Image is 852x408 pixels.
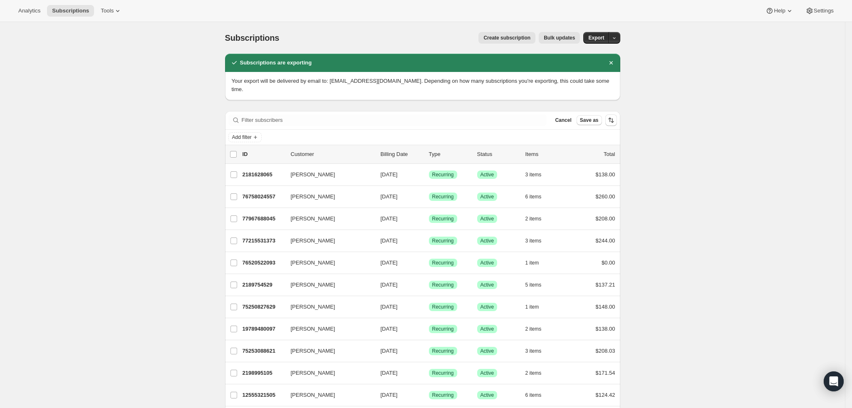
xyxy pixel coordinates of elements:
button: 5 items [525,279,551,291]
span: 2 items [525,326,542,332]
div: 75253088621[PERSON_NAME][DATE]SuccessRecurringSuccessActive3 items$208.03 [243,345,615,357]
span: [DATE] [381,237,398,244]
div: Open Intercom Messenger [824,371,844,391]
div: 77967688045[PERSON_NAME][DATE]SuccessRecurringSuccessActive2 items$208.00 [243,213,615,225]
button: Cancel [552,115,575,125]
span: Active [480,193,494,200]
p: Total [604,150,615,158]
div: 76758024557[PERSON_NAME][DATE]SuccessRecurringSuccessActive6 items$260.00 [243,191,615,203]
button: Analytics [13,5,45,17]
p: 75250827629 [243,303,284,311]
button: Bulk updates [539,32,580,44]
div: 2189754529[PERSON_NAME][DATE]SuccessRecurringSuccessActive5 items$137.21 [243,279,615,291]
span: Recurring [432,326,454,332]
span: Active [480,348,494,354]
span: Tools [101,7,114,14]
button: [PERSON_NAME] [286,190,369,203]
span: [PERSON_NAME] [291,391,335,399]
p: 77215531373 [243,237,284,245]
span: 6 items [525,392,542,398]
span: [PERSON_NAME] [291,325,335,333]
span: Your export will be delivered by email to: [EMAIL_ADDRESS][DOMAIN_NAME]. Depending on how many su... [232,78,609,92]
button: [PERSON_NAME] [286,212,369,225]
button: 2 items [525,367,551,379]
span: Recurring [432,237,454,244]
span: Active [480,260,494,266]
button: 3 items [525,169,551,181]
button: 6 items [525,389,551,401]
span: Active [480,370,494,376]
span: $171.54 [596,370,615,376]
span: [DATE] [381,304,398,310]
span: $138.00 [596,326,615,332]
span: Recurring [432,282,454,288]
button: Sort the results [605,114,617,126]
button: Subscriptions [47,5,94,17]
p: 76520522093 [243,259,284,267]
span: [PERSON_NAME] [291,193,335,201]
span: Recurring [432,348,454,354]
span: [PERSON_NAME] [291,303,335,311]
span: Active [480,326,494,332]
span: [DATE] [381,282,398,288]
button: Dismiss notification [605,57,617,69]
div: 2181628065[PERSON_NAME][DATE]SuccessRecurringSuccessActive3 items$138.00 [243,169,615,181]
span: [DATE] [381,260,398,266]
span: Bulk updates [544,35,575,41]
span: Recurring [432,171,454,178]
button: [PERSON_NAME] [286,256,369,270]
span: Create subscription [483,35,530,41]
span: [PERSON_NAME] [291,171,335,179]
button: Export [583,32,609,44]
span: Recurring [432,193,454,200]
span: Active [480,215,494,222]
span: Subscriptions [225,33,280,42]
span: $260.00 [596,193,615,200]
span: [PERSON_NAME] [291,237,335,245]
span: $244.00 [596,237,615,244]
span: 2 items [525,370,542,376]
span: 5 items [525,282,542,288]
p: Customer [291,150,374,158]
span: $0.00 [602,260,615,266]
div: Type [429,150,471,158]
div: 2198995105[PERSON_NAME][DATE]SuccessRecurringSuccessActive2 items$171.54 [243,367,615,379]
span: $138.00 [596,171,615,178]
span: $124.42 [596,392,615,398]
span: 1 item [525,260,539,266]
button: [PERSON_NAME] [286,300,369,314]
div: 77215531373[PERSON_NAME][DATE]SuccessRecurringSuccessActive3 items$244.00 [243,235,615,247]
span: Subscriptions [52,7,89,14]
span: Export [588,35,604,41]
span: [DATE] [381,171,398,178]
div: Items [525,150,567,158]
span: Save as [580,117,599,124]
span: [DATE] [381,193,398,200]
span: 6 items [525,193,542,200]
span: [DATE] [381,348,398,354]
button: [PERSON_NAME] [286,278,369,292]
span: Analytics [18,7,40,14]
button: Save as [577,115,602,125]
span: Settings [814,7,834,14]
span: 3 items [525,237,542,244]
span: Active [480,237,494,244]
button: 1 item [525,301,548,313]
div: 76520522093[PERSON_NAME][DATE]SuccessRecurringSuccessActive1 item$0.00 [243,257,615,269]
span: [DATE] [381,392,398,398]
button: Help [760,5,798,17]
button: 6 items [525,191,551,203]
p: Status [477,150,519,158]
p: 76758024557 [243,193,284,201]
span: [DATE] [381,326,398,332]
button: [PERSON_NAME] [286,168,369,181]
span: Active [480,392,494,398]
div: 75250827629[PERSON_NAME][DATE]SuccessRecurringSuccessActive1 item$148.00 [243,301,615,313]
span: Active [480,171,494,178]
span: 3 items [525,348,542,354]
div: 19789480097[PERSON_NAME][DATE]SuccessRecurringSuccessActive2 items$138.00 [243,323,615,335]
span: [PERSON_NAME] [291,281,335,289]
button: Settings [800,5,839,17]
button: Add filter [228,132,262,142]
p: ID [243,150,284,158]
